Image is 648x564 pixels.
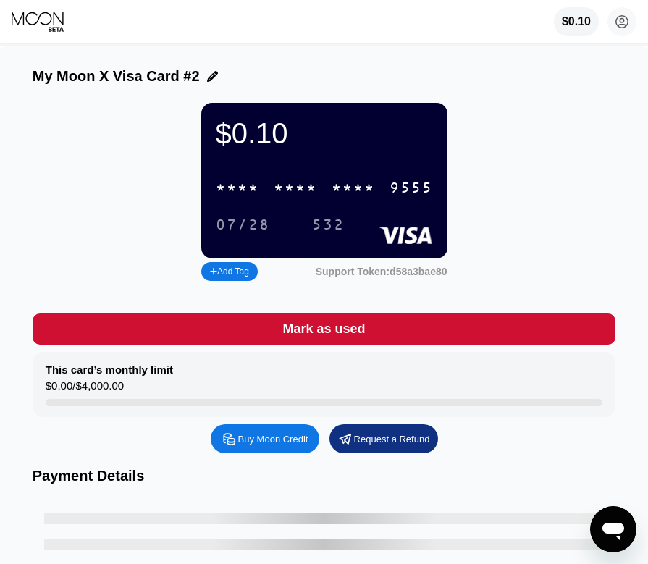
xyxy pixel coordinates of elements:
div: $0.10 [554,7,599,36]
div: Mark as used [282,321,365,337]
div: $0.10 [562,15,591,28]
div: 07/28 [205,213,281,237]
div: Support Token:d58a3bae80 [316,266,447,277]
div: $0.00 / $4,000.00 [46,379,124,399]
div: Payment Details [33,468,616,484]
div: Add Tag [210,266,249,277]
div: Mark as used [33,313,616,345]
div: Add Tag [201,262,258,281]
div: $0.10 [216,117,433,150]
div: Support Token: d58a3bae80 [316,266,447,277]
div: Buy Moon Credit [238,433,308,445]
div: Request a Refund [329,424,438,453]
iframe: Кнопка запуска окна обмена сообщениями [590,506,636,552]
div: 532 [301,213,355,237]
div: This card’s monthly limit [46,363,173,376]
div: Request a Refund [354,433,430,445]
div: Buy Moon Credit [211,424,319,453]
div: My Moon X Visa Card #2 [33,68,200,85]
div: 532 [312,217,345,234]
div: 07/28 [216,217,270,234]
div: 9555 [390,180,433,197]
